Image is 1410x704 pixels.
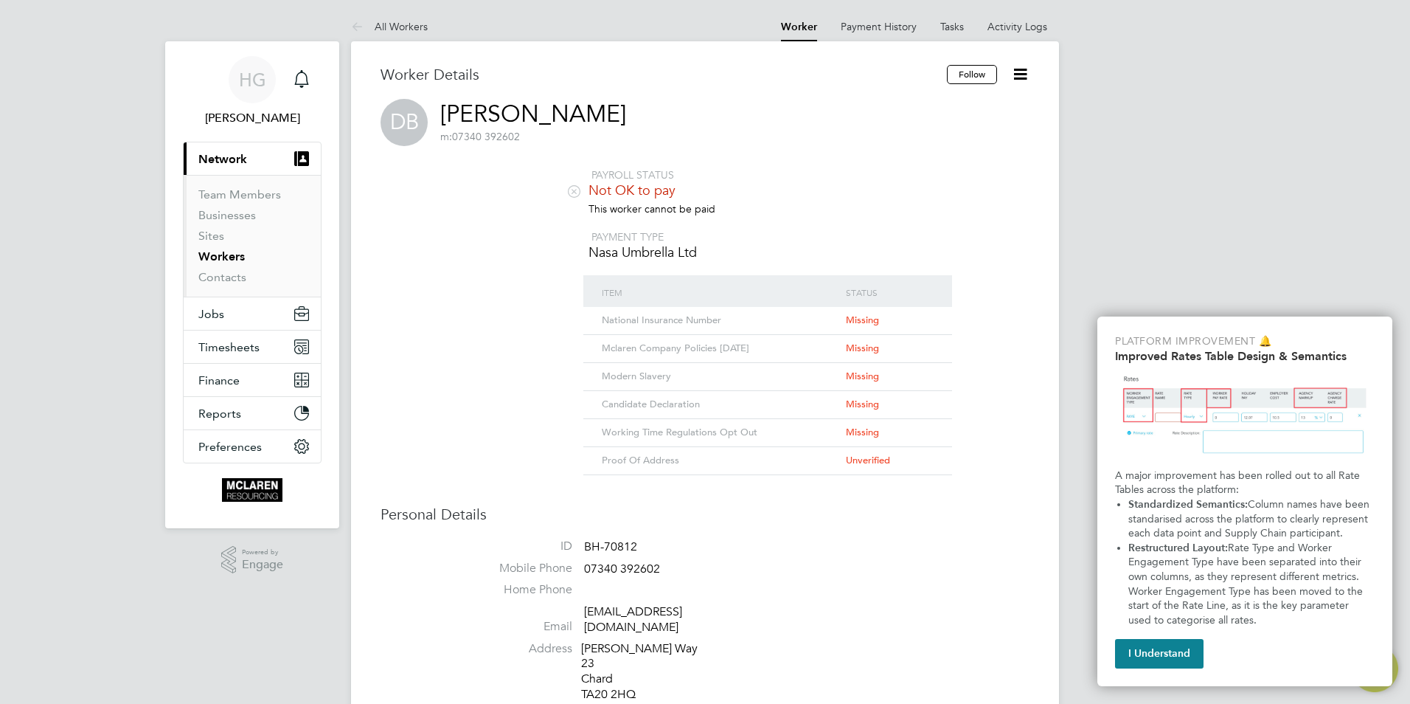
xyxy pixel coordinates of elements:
span: Missing [846,314,879,326]
div: Working Time Regulations Opt Out [598,419,842,446]
div: Proof Of Address [598,447,842,474]
a: Worker [781,21,817,33]
p: Platform Improvement 🔔 [1115,334,1375,349]
span: This worker cannot be paid [588,202,715,215]
span: BH-70812 [584,539,637,554]
a: All Workers [351,20,428,33]
span: DB [381,99,428,146]
div: Status [842,275,937,309]
span: Timesheets [198,340,260,354]
span: Missing [846,398,879,410]
span: Missing [846,370,879,382]
span: Missing [846,426,879,438]
a: [EMAIL_ADDRESS][DOMAIN_NAME] [584,604,682,635]
span: Unverified [846,454,890,466]
img: Updated Rates Table Design & Semantics [1115,369,1375,463]
span: PAYROLL STATUS [591,168,674,182]
span: Harry Gelb [183,109,322,127]
span: Reports [198,407,241,421]
span: Preferences [198,440,262,454]
div: Mclaren Company Policies [DATE] [598,335,842,362]
span: Column names have been standarised across the platform to clearly represent each data point and S... [1128,498,1372,539]
span: Not OK to pay [588,182,676,199]
span: PAYMENT TYPE [591,230,664,244]
h2: Improved Rates Table Design & Semantics [1115,349,1375,363]
a: Workers [198,249,245,263]
div: Candidate Declaration [598,391,842,418]
span: Rate Type and Worker Engagement Type have been separated into their own columns, as they represen... [1128,542,1366,627]
div: Item [598,275,842,309]
label: ID [469,539,572,554]
label: Email [469,619,572,635]
span: HG [239,70,266,89]
img: mclaren-logo-retina.png [222,478,282,502]
label: Mobile Phone [469,561,572,576]
span: Network [198,152,247,166]
a: Go to account details [183,56,322,127]
label: Home Phone [469,582,572,598]
button: I Understand [1115,639,1204,669]
span: 07340 392602 [440,130,520,143]
a: [PERSON_NAME] [440,100,626,128]
span: m: [440,130,452,143]
strong: Restructured Layout: [1128,542,1228,554]
span: Jobs [198,307,224,321]
a: Team Members [198,187,281,201]
span: Missing [846,342,879,354]
a: Tasks [940,20,964,33]
li: Nasa Umbrella Ltd [469,244,1029,260]
span: Powered by [242,546,283,559]
a: Go to home page [183,478,322,502]
h3: Personal Details [381,505,1029,524]
a: Activity Logs [987,20,1047,33]
div: Improved Rate Table Semantics [1097,317,1392,686]
a: Payment History [841,20,917,33]
label: Address [469,641,572,657]
span: Engage [242,559,283,571]
a: Contacts [198,270,246,284]
div: Modern Slavery [598,363,842,390]
a: Sites [198,229,224,243]
span: Finance [198,373,240,387]
nav: Main navigation [165,41,339,528]
div: National Insurance Number [598,307,842,334]
span: 07340 392602 [584,562,660,576]
h3: Worker Details [381,65,947,84]
a: Businesses [198,208,256,222]
p: A major improvement has been rolled out to all Rate Tables across the platform: [1115,469,1375,497]
button: Follow [947,65,997,84]
strong: Standardized Semantics: [1128,498,1248,511]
